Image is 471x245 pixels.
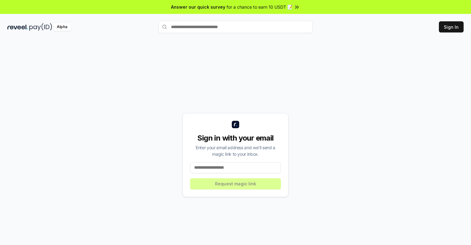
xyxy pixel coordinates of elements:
[29,23,52,31] img: pay_id
[227,4,293,10] span: for a chance to earn 10 USDT 📝
[171,4,225,10] span: Answer our quick survey
[190,144,281,157] div: Enter your email address and we’ll send a magic link to your inbox.
[190,133,281,143] div: Sign in with your email
[53,23,71,31] div: Alpha
[232,121,239,128] img: logo_small
[439,21,464,32] button: Sign In
[7,23,28,31] img: reveel_dark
